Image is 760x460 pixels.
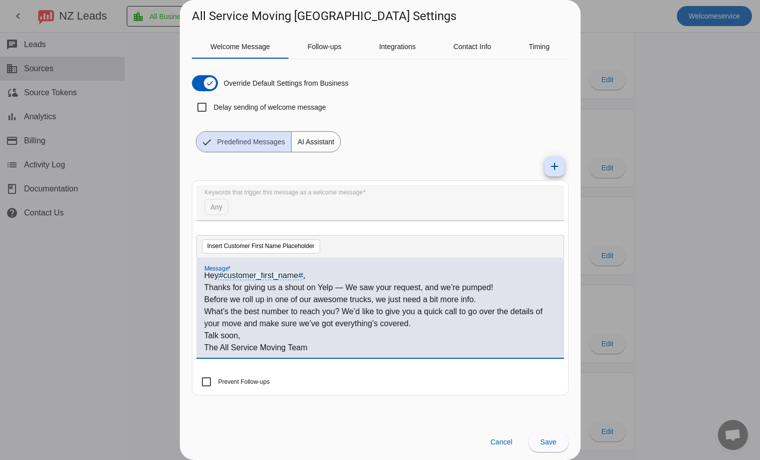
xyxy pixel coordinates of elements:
[379,43,416,50] span: Integrations
[308,43,342,50] span: Follow-ups
[218,271,303,280] span: #customer_first_name#
[541,438,557,446] span: Save
[202,240,320,254] button: Insert Customer First Name Placeholder
[212,102,326,112] label: Delay sending of welcome message
[204,330,556,342] p: Talk soon,
[204,294,556,306] p: Before we roll up in one of our awesome trucks, we just need a bit more info.
[222,78,349,88] label: Override Default Settings from Business
[549,160,561,172] mat-icon: add
[204,342,556,354] p: The All Service Moving Team
[216,377,270,387] label: Prevent Follow-ups
[204,270,556,282] p: Hey ,
[211,132,291,152] span: Predefined Messages
[204,306,556,330] p: What’s the best number to reach you? We’d like to give you a quick call to go over the details of...
[529,43,550,50] span: Timing
[453,43,491,50] span: Contact Info
[529,432,569,452] button: Save
[204,189,363,196] mat-label: Keywords that trigger this message as a welcome message
[490,438,513,446] span: Cancel
[210,43,270,50] span: Welcome Message
[292,132,340,152] span: AI Assistant
[204,282,556,294] p: Thanks for giving us a shout on Yelp — We saw your request, and we’re pumped!
[482,432,521,452] button: Cancel
[192,8,456,24] h1: All Service Moving [GEOGRAPHIC_DATA] Settings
